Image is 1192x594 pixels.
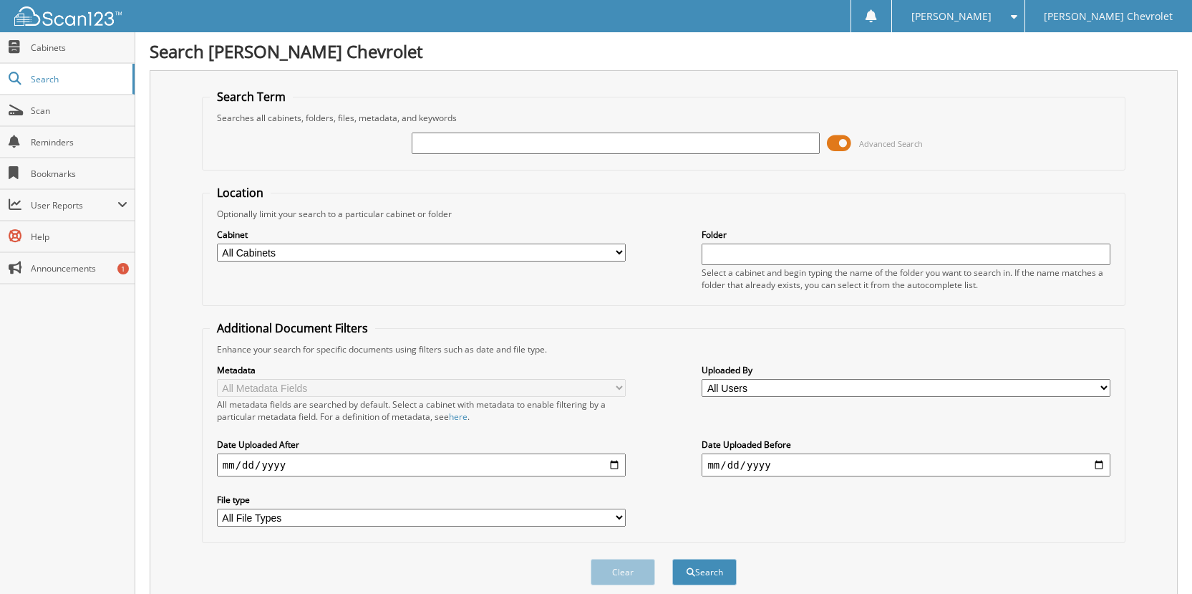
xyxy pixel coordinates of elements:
[217,494,626,506] label: File type
[859,138,923,149] span: Advanced Search
[702,229,1110,241] label: Folder
[217,398,626,423] div: All metadata fields are searched by default. Select a cabinet with metadata to enable filtering b...
[911,12,992,21] span: [PERSON_NAME]
[449,411,467,423] a: here
[210,185,271,201] legend: Location
[217,364,626,376] label: Metadata
[702,439,1110,451] label: Date Uploaded Before
[117,263,129,274] div: 1
[31,73,125,85] span: Search
[217,439,626,451] label: Date Uploaded After
[210,89,293,105] legend: Search Term
[31,136,127,148] span: Reminders
[210,112,1118,124] div: Searches all cabinets, folders, files, metadata, and keywords
[31,42,127,54] span: Cabinets
[210,208,1118,220] div: Optionally limit your search to a particular cabinet or folder
[1044,12,1173,21] span: [PERSON_NAME] Chevrolet
[672,559,737,585] button: Search
[31,168,127,180] span: Bookmarks
[31,231,127,243] span: Help
[702,364,1110,376] label: Uploaded By
[702,454,1110,476] input: end
[591,559,655,585] button: Clear
[217,454,626,476] input: start
[702,267,1110,291] div: Select a cabinet and begin typing the name of the folder you want to search in. If the name match...
[217,229,626,241] label: Cabinet
[31,262,127,274] span: Announcements
[210,343,1118,355] div: Enhance your search for specific documents using filters such as date and file type.
[150,39,1178,63] h1: Search [PERSON_NAME] Chevrolet
[14,6,122,26] img: scan123-logo-white.svg
[31,199,117,211] span: User Reports
[31,105,127,117] span: Scan
[210,320,375,336] legend: Additional Document Filters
